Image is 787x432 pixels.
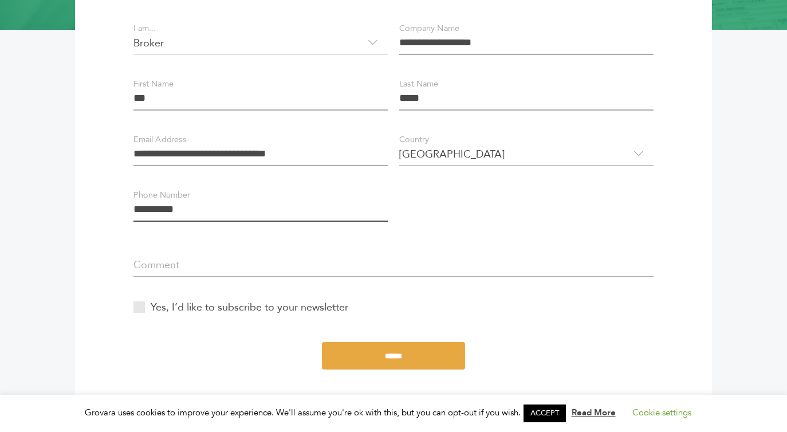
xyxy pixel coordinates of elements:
label: Last Name [399,78,438,91]
a: ACCEPT [524,404,566,422]
label: Email Address [133,133,186,146]
label: I am... [133,22,156,35]
label: First Name [133,78,174,91]
span: Broker [133,32,388,54]
a: Cookie settings [632,407,691,418]
span: Grovara uses cookies to improve your experience. We'll assume you're ok with this, but you can op... [85,407,703,418]
label: Phone Number [133,189,190,202]
a: Read More [572,407,616,418]
label: Country [399,133,429,146]
label: Company Name [399,22,459,35]
span: [GEOGRAPHIC_DATA] [399,143,654,166]
label: Yes, I’d like to subscribe to your newsletter [133,300,348,315]
label: Comment [133,257,179,273]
